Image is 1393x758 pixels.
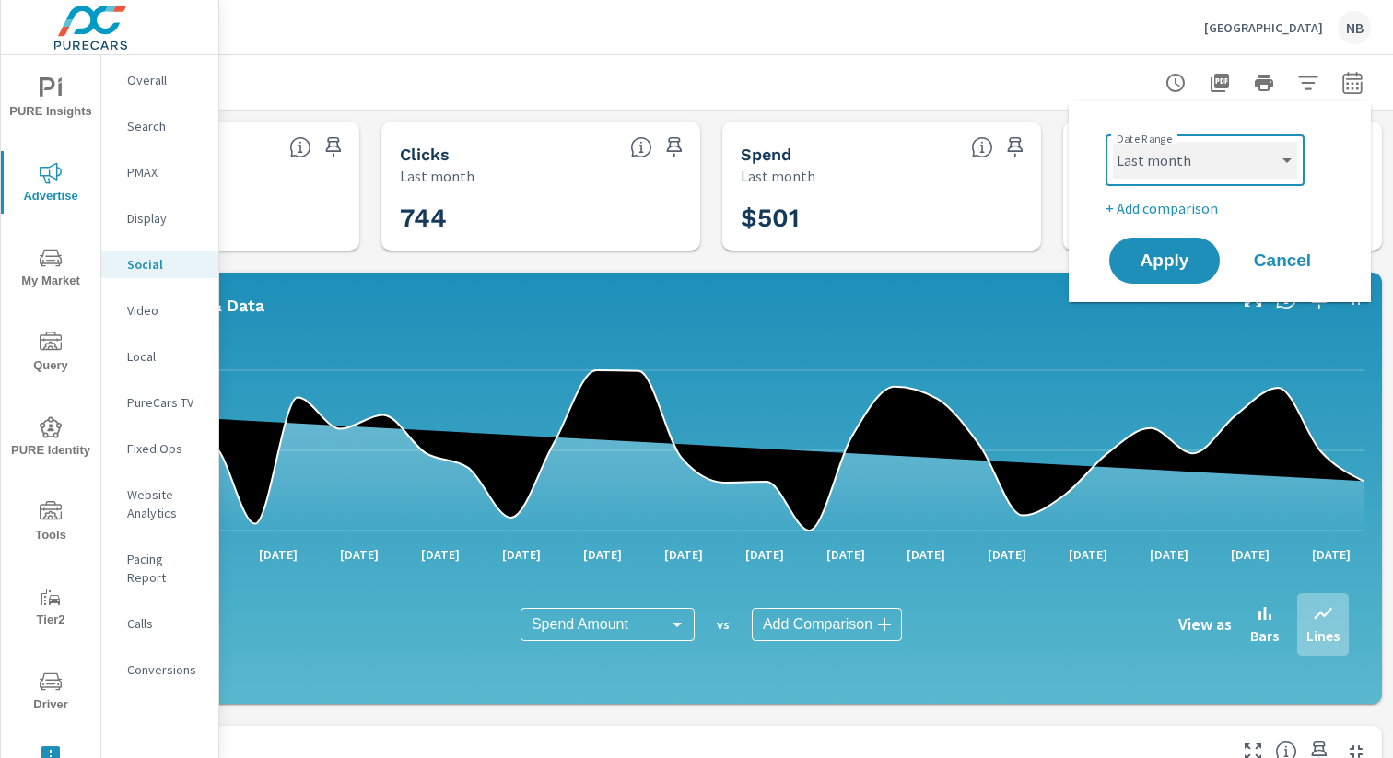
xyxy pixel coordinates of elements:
[127,301,204,320] p: Video
[400,145,450,164] h5: Clicks
[1227,238,1338,284] button: Cancel
[1001,133,1030,162] span: Save this to your personalized report
[1334,64,1371,101] button: Select Date Range
[1246,64,1282,101] button: Print Report
[651,545,716,564] p: [DATE]
[521,608,695,641] div: Spend Amount
[1137,545,1201,564] p: [DATE]
[1338,11,1371,44] div: NB
[660,133,689,162] span: Save this to your personalized report
[101,251,218,278] div: Social
[741,165,815,187] p: Last month
[695,616,752,633] p: vs
[6,247,95,292] span: My Market
[532,615,628,634] span: Spend Amount
[101,66,218,94] div: Overall
[1204,19,1323,36] p: [GEOGRAPHIC_DATA]
[6,501,95,546] span: Tools
[1250,624,1279,647] p: Bars
[127,439,204,458] p: Fixed Ops
[752,608,902,641] div: Add Comparison
[1128,252,1201,269] span: Apply
[6,586,95,631] span: Tier2
[101,297,218,324] div: Video
[894,545,958,564] p: [DATE]
[1178,615,1232,634] h6: View as
[319,133,348,162] span: Save this to your personalized report
[127,347,204,366] p: Local
[1299,545,1364,564] p: [DATE]
[1106,197,1341,219] p: + Add comparison
[400,203,682,234] h3: 744
[127,550,204,587] p: Pacing Report
[246,545,310,564] p: [DATE]
[101,389,218,416] div: PureCars TV
[741,145,791,164] h5: Spend
[127,485,204,522] p: Website Analytics
[127,393,204,412] p: PureCars TV
[127,660,204,679] p: Conversions
[1201,64,1238,101] button: "Export Report to PDF"
[289,136,311,158] span: The number of times an ad was shown on your behalf.
[127,209,204,227] p: Display
[101,343,218,370] div: Local
[1306,624,1340,647] p: Lines
[971,136,993,158] span: The amount of money spent on advertising during the period.
[1056,545,1120,564] p: [DATE]
[101,204,218,232] div: Display
[1246,252,1319,269] span: Cancel
[101,545,218,591] div: Pacing Report
[741,203,1023,234] h3: $501
[6,416,95,461] span: PURE Identity
[400,165,474,187] p: Last month
[6,77,95,122] span: PURE Insights
[127,255,204,274] p: Social
[489,545,554,564] p: [DATE]
[630,136,652,158] span: The number of times an ad was clicked by a consumer.
[570,545,635,564] p: [DATE]
[127,117,204,135] p: Search
[101,610,218,637] div: Calls
[127,163,204,181] p: PMAX
[975,545,1039,564] p: [DATE]
[101,112,218,140] div: Search
[6,671,95,716] span: Driver
[814,545,878,564] p: [DATE]
[6,162,95,207] span: Advertise
[127,71,204,89] p: Overall
[101,158,218,186] div: PMAX
[763,615,872,634] span: Add Comparison
[1109,238,1220,284] button: Apply
[6,332,95,377] span: Query
[101,481,218,527] div: Website Analytics
[732,545,797,564] p: [DATE]
[1218,545,1282,564] p: [DATE]
[327,545,392,564] p: [DATE]
[408,545,473,564] p: [DATE]
[127,614,204,633] p: Calls
[101,435,218,462] div: Fixed Ops
[101,656,218,683] div: Conversions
